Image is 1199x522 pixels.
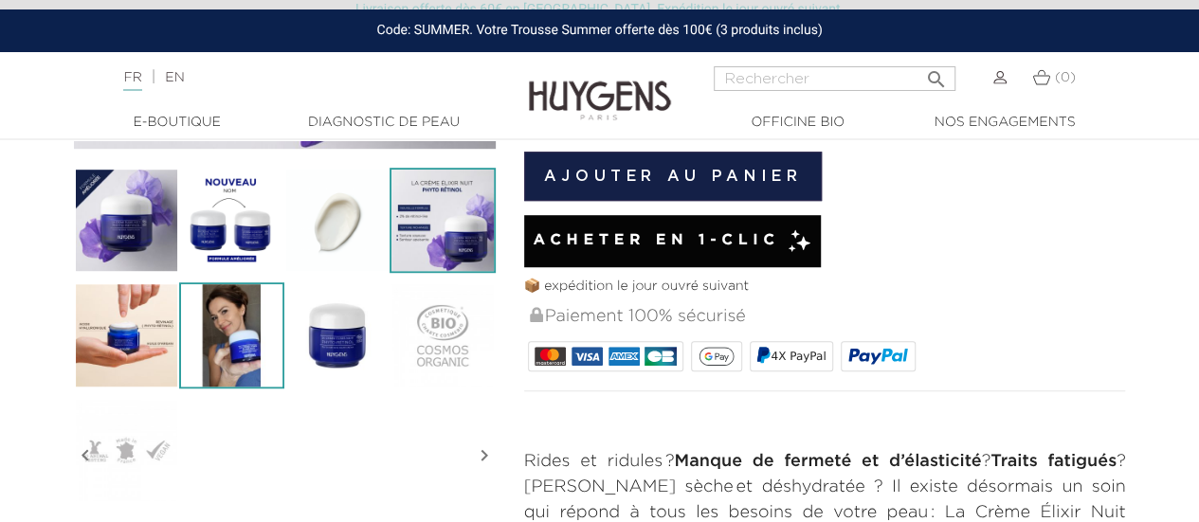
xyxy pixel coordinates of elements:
[771,350,826,363] span: 4X PayPal
[645,347,676,366] img: CB_NATIONALE
[74,168,179,273] img: La Crème Élixir Nuit Phyto-Rétinol
[703,113,893,133] a: Officine Bio
[528,297,1126,337] div: Paiement 100% sécurisé
[990,453,1117,470] strong: Traits fatigués
[910,113,1099,133] a: Nos engagements
[123,71,141,91] a: FR
[919,61,954,86] button: 
[165,71,184,84] a: EN
[82,113,272,133] a: E-Boutique
[529,50,671,123] img: Huygens
[714,66,955,91] input: Rechercher
[925,63,948,85] i: 
[699,347,735,366] img: google_pay
[1055,71,1076,84] span: (0)
[114,66,485,89] div: |
[74,408,97,503] i: 
[524,152,823,201] button: Ajouter au panier
[674,453,981,470] strong: Manque de fermeté et d’élasticité
[524,277,1126,297] p: 📦 expédition le jour ouvré suivant
[535,347,566,366] img: MASTERCARD
[609,347,640,366] img: AMEX
[530,307,543,322] img: Paiement 100% sécurisé
[289,113,479,133] a: Diagnostic de peau
[473,408,496,503] i: 
[572,347,603,366] img: VISA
